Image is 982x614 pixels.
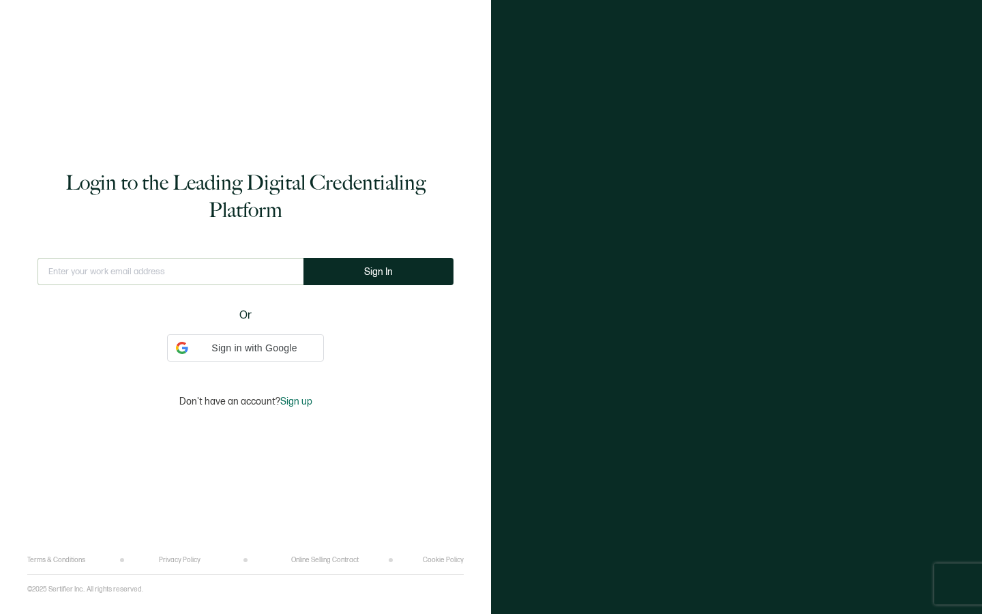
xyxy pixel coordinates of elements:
a: Cookie Policy [423,556,464,564]
a: Online Selling Contract [291,556,359,564]
a: Terms & Conditions [27,556,85,564]
div: Sign in with Google [167,334,324,362]
p: Don't have an account? [179,396,312,407]
button: Sign In [303,258,453,285]
input: Enter your work email address [38,258,303,285]
span: Sign up [280,396,312,407]
h1: Login to the Leading Digital Credentialing Platform [38,169,453,224]
span: Sign In [364,267,393,277]
p: ©2025 Sertifier Inc.. All rights reserved. [27,585,143,594]
span: Or [239,307,252,324]
span: Sign in with Google [194,341,315,355]
a: Privacy Policy [159,556,200,564]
